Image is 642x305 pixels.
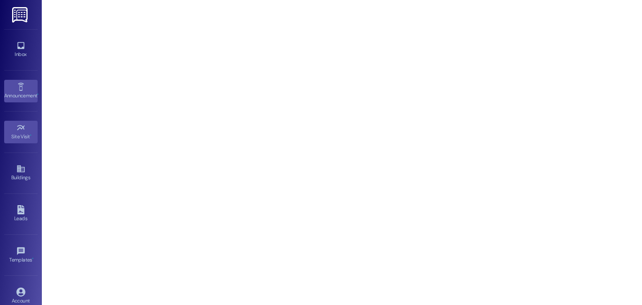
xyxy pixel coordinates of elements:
span: • [37,91,38,97]
a: Site Visit • [4,121,38,143]
a: Buildings [4,162,38,184]
img: ResiDesk Logo [12,7,29,23]
a: Inbox [4,38,38,61]
a: Templates • [4,244,38,267]
span: • [32,256,33,262]
span: • [30,132,31,138]
a: Leads [4,203,38,225]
